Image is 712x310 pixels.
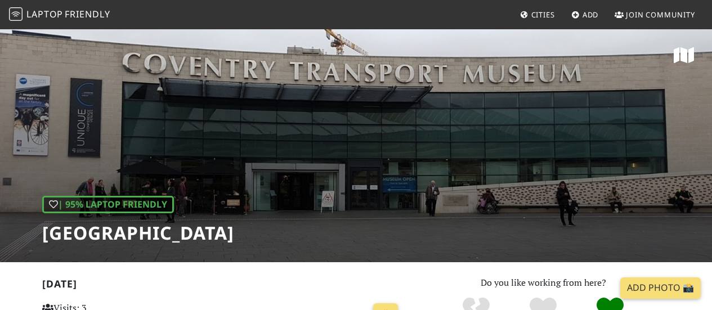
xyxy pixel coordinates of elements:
a: LaptopFriendly LaptopFriendly [9,5,110,25]
span: Friendly [65,8,110,20]
p: Do you like working from here? [417,276,670,290]
div: | 95% Laptop Friendly [42,196,174,214]
a: Add [567,5,603,25]
h1: [GEOGRAPHIC_DATA] [42,222,234,244]
span: Laptop [26,8,63,20]
span: Join Community [626,10,695,20]
a: Join Community [610,5,700,25]
a: Cities [516,5,559,25]
a: Add Photo 📸 [620,277,701,299]
span: Add [583,10,599,20]
h2: [DATE] [42,278,403,294]
span: Cities [531,10,555,20]
img: LaptopFriendly [9,7,23,21]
